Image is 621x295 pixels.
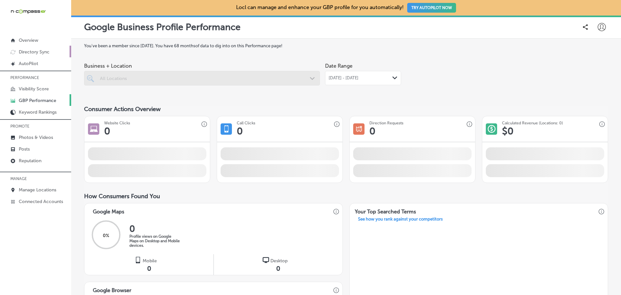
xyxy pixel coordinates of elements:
span: Desktop [270,258,288,264]
h3: Direction Requests [369,121,403,125]
h3: Calculated Revenue (Locations: 0) [502,121,563,125]
img: logo [135,257,141,263]
span: [DATE] - [DATE] [329,75,358,81]
p: Google Business Profile Performance [84,22,241,32]
img: 660ab0bf-5cc7-4cb8-ba1c-48b5ae0f18e60NCTV_CLogo_TV_Black_-500x88.png [10,8,46,15]
button: TRY AUTOPILOT NOW [407,3,456,13]
span: 0 [147,265,151,272]
h3: Your Top Searched Terms [350,203,421,217]
img: logo [263,257,269,263]
h3: Call Clicks [237,121,255,125]
label: Date Range [325,63,353,69]
p: Profile views on Google Maps on Desktop and Mobile devices. [129,234,181,248]
p: Manage Locations [19,187,56,193]
h1: $ 0 [502,125,514,137]
span: How Consumers Found You [84,193,160,200]
h3: Website Clicks [104,121,130,125]
h3: Google Maps [88,203,129,217]
span: Consumer Actions Overview [84,106,161,113]
h1: 0 [237,125,243,137]
h1: 0 [369,125,376,137]
p: Photos & Videos [19,135,53,140]
span: 0 % [103,233,109,238]
label: You've been a member since [DATE] . You have 68 months of data to dig into on this Performance page! [84,43,608,48]
p: Keyword Rankings [19,109,57,115]
p: AutoPilot [19,61,38,66]
a: See how you rank against your competitors [353,217,448,223]
p: Overview [19,38,38,43]
p: Connected Accounts [19,199,63,204]
h2: 0 [129,223,181,234]
p: Posts [19,146,30,152]
p: GBP Performance [19,98,56,103]
p: Reputation [19,158,41,164]
span: Mobile [143,258,157,264]
p: Visibility Score [19,86,49,92]
p: Directory Sync [19,49,49,55]
h1: 0 [104,125,110,137]
span: Business + Location [84,63,320,69]
span: 0 [276,265,280,272]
